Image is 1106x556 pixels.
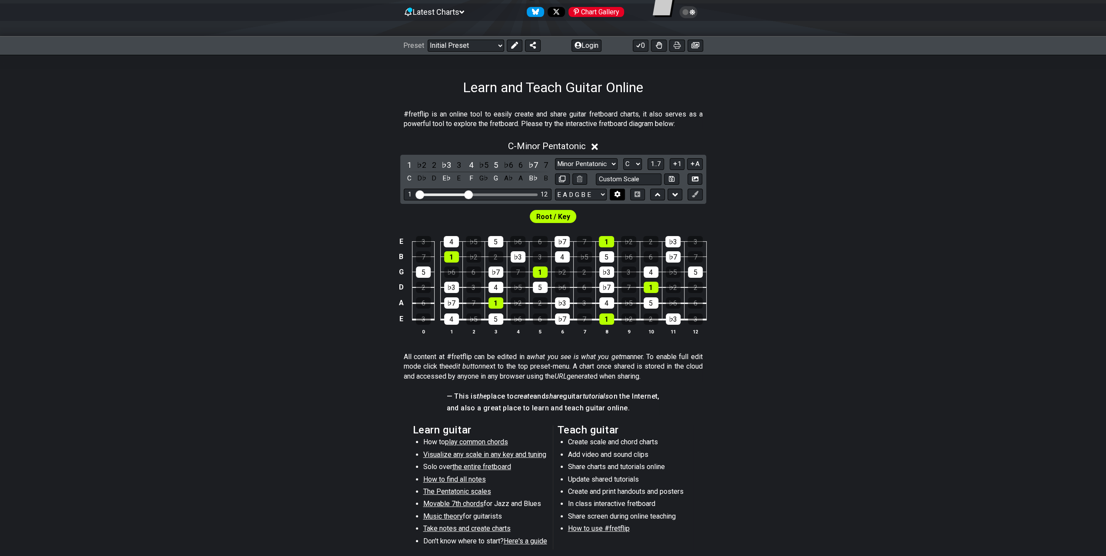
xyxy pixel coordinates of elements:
[668,189,682,200] button: Move down
[503,173,514,184] div: toggle pitch class
[504,537,547,545] span: Here's a guide
[684,8,694,16] span: Toggle light / dark theme
[648,158,664,170] button: 1..7
[577,297,592,309] div: 3
[466,266,481,278] div: 6
[644,297,658,309] div: 5
[416,173,427,184] div: toggle pitch class
[508,141,586,151] span: C - Minor Pentatonic
[599,266,614,278] div: ♭3
[533,282,548,293] div: 5
[510,236,525,247] div: ♭6
[568,487,692,499] li: Create and print handouts and posters
[428,159,440,171] div: toggle scale degree
[413,425,549,435] h2: Learn guitar
[416,266,431,278] div: 5
[573,327,595,336] th: 7
[511,266,525,278] div: 7
[551,327,573,336] th: 6
[416,159,427,171] div: toggle scale degree
[684,327,706,336] th: 12
[565,7,624,17] a: #fretflip at Pinterest
[688,251,703,263] div: 7
[404,173,415,184] div: toggle pitch class
[555,372,567,380] em: URL
[666,251,681,263] div: ♭7
[444,236,459,247] div: 4
[428,173,440,184] div: toggle pitch class
[568,7,624,17] div: Chart Gallery
[532,236,548,247] div: 6
[618,327,640,336] th: 9
[466,251,481,263] div: ♭2
[423,437,547,449] li: How to
[413,7,459,17] span: Latest Charts
[571,40,601,52] button: Login
[599,251,614,263] div: 5
[568,475,692,487] li: Update shared tutorials
[423,499,484,508] span: Movable 7th chords
[523,7,544,17] a: Follow #fretflip at Bluesky
[666,282,681,293] div: ♭2
[444,266,459,278] div: ♭6
[644,282,658,293] div: 1
[503,159,514,171] div: toggle scale degree
[466,236,481,247] div: ♭5
[644,251,658,263] div: 6
[555,313,570,325] div: ♭7
[465,159,477,171] div: toggle scale degree
[621,251,636,263] div: ♭6
[465,173,477,184] div: toggle pitch class
[688,236,703,247] div: 3
[688,313,703,325] div: 3
[568,512,692,524] li: Share screen during online teaching
[514,392,533,400] em: create
[445,438,508,446] span: play common chords
[644,313,658,325] div: 2
[507,327,529,336] th: 4
[577,236,592,247] div: 7
[621,266,636,278] div: 3
[416,251,431,263] div: 7
[478,173,489,184] div: toggle pitch class
[515,173,526,184] div: toggle pitch class
[428,40,504,52] select: Preset
[568,437,692,449] li: Create scale and chord charts
[610,189,624,200] button: Edit Tuning
[404,352,703,381] p: All content at #fretflip can be edited in a manner. To enable full edit mode click the next to th...
[466,313,481,325] div: ♭5
[507,40,522,52] button: Edit Preset
[555,158,618,170] select: Scale
[525,40,541,52] button: Share Preset
[568,524,630,533] span: How to use #fretflip
[441,173,452,184] div: toggle pitch class
[488,251,503,263] div: 2
[621,236,636,247] div: ♭2
[664,173,679,185] button: Store user defined scale
[396,280,406,295] td: D
[511,282,525,293] div: ♭5
[633,40,648,52] button: 0
[555,282,570,293] div: ♭6
[466,282,481,293] div: 3
[423,512,463,520] span: Music theory
[666,313,681,325] div: ♭3
[533,297,548,309] div: 2
[444,282,459,293] div: ♭3
[416,297,431,309] div: 6
[555,173,570,185] button: Copy
[488,297,503,309] div: 1
[621,313,636,325] div: ♭2
[396,249,406,264] td: B
[599,297,614,309] div: 4
[444,297,459,309] div: ♭7
[511,313,525,325] div: ♭6
[651,40,667,52] button: Toggle Dexterity for all fretkits
[577,266,592,278] div: 2
[446,392,659,401] h4: — This is place to and guitar on the Internet,
[688,282,703,293] div: 2
[453,173,465,184] div: toggle pitch class
[599,236,614,247] div: 1
[412,327,435,336] th: 0
[662,327,684,336] th: 11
